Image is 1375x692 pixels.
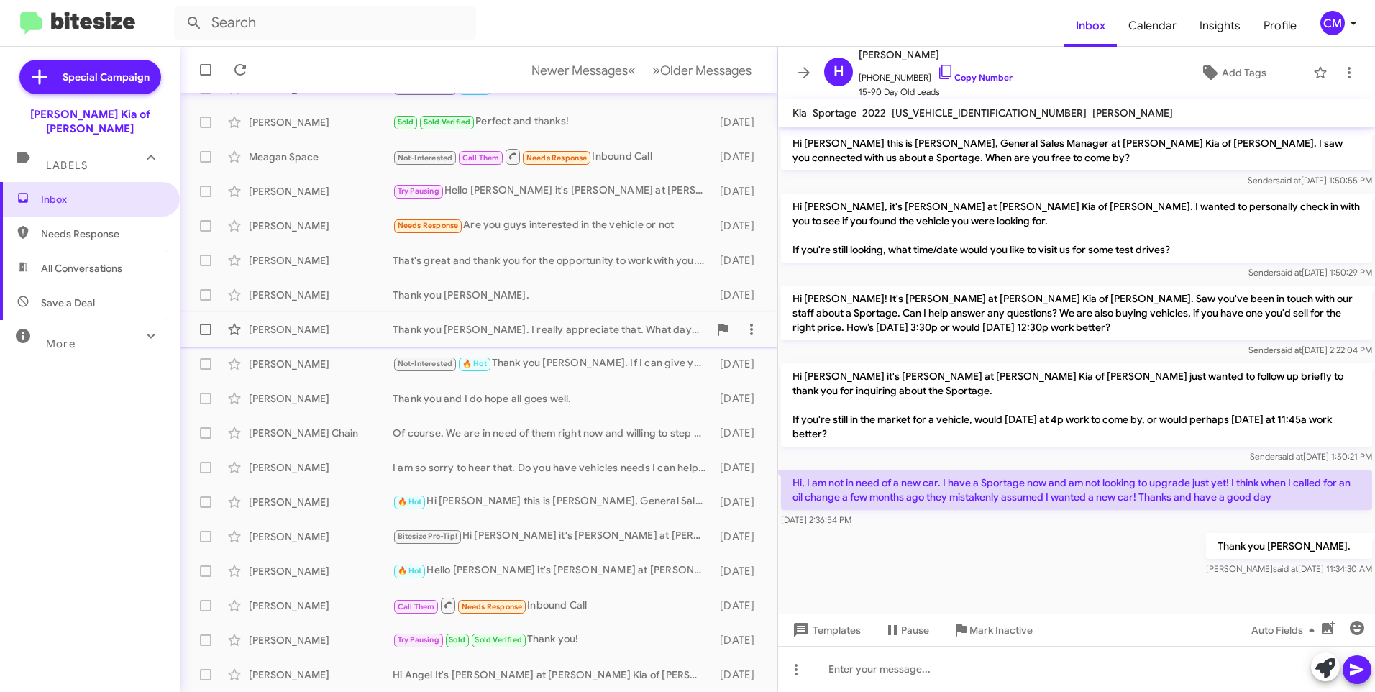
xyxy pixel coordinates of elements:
div: [PERSON_NAME] [249,495,393,509]
span: Sender [DATE] 2:22:04 PM [1248,345,1372,355]
div: [DATE] [713,633,766,647]
span: Sportage [813,106,856,119]
div: [DATE] [713,357,766,371]
span: Not-Interested [398,359,453,368]
div: [PERSON_NAME] [249,564,393,578]
span: Save a Deal [41,296,95,310]
div: Hi [PERSON_NAME] it's [PERSON_NAME] at [PERSON_NAME] Kia of [PERSON_NAME]. Exciting news! Until t... [393,528,713,545]
a: Insights [1188,5,1252,47]
span: Bitesize Pro-Tip! [398,532,457,541]
span: 🔥 Hot [462,359,487,368]
span: said at [1273,563,1298,574]
div: [PERSON_NAME] Chain [249,426,393,440]
div: Meagan Space [249,150,393,164]
button: Templates [778,617,872,643]
span: Sold Verified [424,117,471,127]
div: Hello [PERSON_NAME] it's [PERSON_NAME] at [PERSON_NAME] Kia of [PERSON_NAME]. Was our staff able ... [393,563,713,579]
span: Call Them [462,153,500,163]
div: [PERSON_NAME] [249,598,393,613]
span: Sender [DATE] 1:50:29 PM [1248,267,1372,278]
div: Hello [PERSON_NAME] it's [PERSON_NAME] at [PERSON_NAME] Kia of [PERSON_NAME]. Was our staff able ... [393,183,713,199]
div: [PERSON_NAME] [249,184,393,199]
div: [PERSON_NAME] [249,633,393,647]
div: Thank you [PERSON_NAME]. I really appreciate that. What day can you stop in and see me? [393,322,708,337]
div: [PERSON_NAME] [249,460,393,475]
span: Needs Response [526,153,588,163]
div: Inbound Call [393,596,713,614]
span: Newer Messages [531,63,628,78]
div: Thank you and I do hope all goes well. [393,391,713,406]
span: [US_VEHICLE_IDENTIFICATION_NUMBER] [892,106,1087,119]
span: 🔥 Hot [398,497,422,506]
div: Thank you [PERSON_NAME]. [393,288,713,302]
span: Needs Response [462,602,523,611]
div: [PERSON_NAME] [249,668,393,682]
div: Perfect and thanks! [393,114,713,130]
input: Search [174,6,476,40]
div: Thank you! [393,632,713,648]
span: All Conversations [41,261,122,276]
div: [DATE] [713,150,766,164]
span: Kia [792,106,807,119]
button: Pause [872,617,941,643]
span: Sender [DATE] 1:50:55 PM [1248,175,1372,186]
a: Calendar [1117,5,1188,47]
button: Auto Fields [1240,617,1332,643]
div: [PERSON_NAME] [249,253,393,268]
span: [PERSON_NAME] [1092,106,1173,119]
span: Not-Interested [398,153,453,163]
p: Hi [PERSON_NAME]! It's [PERSON_NAME] at [PERSON_NAME] Kia of [PERSON_NAME]. Saw you've been in to... [781,286,1372,340]
button: Add Tags [1160,60,1306,86]
div: Are you guys interested in the vehicle or not [393,217,713,234]
span: said at [1278,451,1303,462]
p: Hi [PERSON_NAME], it's [PERSON_NAME] at [PERSON_NAME] Kia of [PERSON_NAME]. I wanted to personall... [781,194,1372,263]
span: Try Pausing [398,635,439,645]
span: said at [1276,345,1302,355]
a: Special Campaign [19,60,161,94]
button: CM [1308,11,1359,35]
div: [PERSON_NAME] [249,391,393,406]
span: » [652,61,660,79]
span: 2022 [862,106,886,119]
div: [PERSON_NAME] [249,357,393,371]
span: Needs Response [41,227,163,241]
div: [DATE] [713,564,766,578]
div: [DATE] [713,460,766,475]
nav: Page navigation example [524,55,760,85]
span: Profile [1252,5,1308,47]
span: Special Campaign [63,70,150,84]
span: [PHONE_NUMBER] [859,63,1013,85]
span: Inbox [41,192,163,206]
span: Sender [DATE] 1:50:21 PM [1250,451,1372,462]
span: Auto Fields [1251,617,1320,643]
div: Inbound Call [393,147,713,165]
button: Previous [523,55,644,85]
p: Thank you [PERSON_NAME]. [1206,533,1372,559]
button: Mark Inactive [941,617,1044,643]
div: [DATE] [713,426,766,440]
span: [PERSON_NAME] [DATE] 11:34:30 AM [1206,563,1372,574]
div: Thank you [PERSON_NAME]. If I can give you a competitive offer please reach out. Happy to earn yo... [393,355,713,372]
div: Hi Angel It's [PERSON_NAME] at [PERSON_NAME] Kia of [PERSON_NAME] following up about the Sorento.... [393,668,713,682]
div: [DATE] [713,668,766,682]
a: Inbox [1064,5,1117,47]
span: Try Pausing [398,186,439,196]
span: Needs Response [398,221,459,230]
div: [PERSON_NAME] [249,219,393,233]
span: Call Them [398,602,435,611]
div: [PERSON_NAME] [249,322,393,337]
span: [DATE] 2:36:54 PM [781,514,851,525]
span: Older Messages [660,63,752,78]
span: H [833,60,844,83]
span: « [628,61,636,79]
span: Sold [449,635,465,645]
span: Mark Inactive [969,617,1033,643]
div: [PERSON_NAME] [249,288,393,302]
span: 15-90 Day Old Leads [859,85,1013,99]
span: Add Tags [1222,60,1266,86]
button: Next [644,55,760,85]
span: said at [1276,267,1302,278]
